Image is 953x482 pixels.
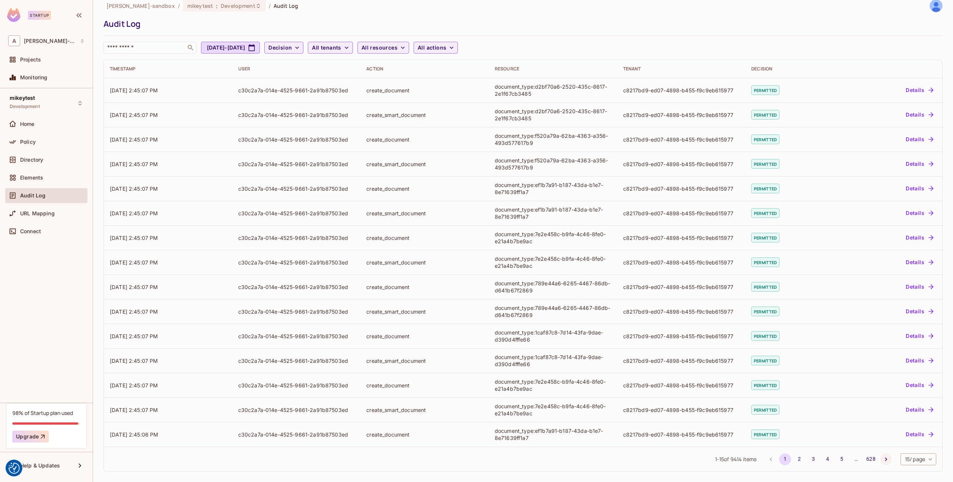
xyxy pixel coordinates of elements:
div: Resource [495,66,611,72]
span: mikeytest [10,95,35,101]
span: permitted [751,257,780,267]
span: Development [221,2,255,9]
span: 1 - 15 of 9414 items [715,455,757,463]
img: SReyMgAAAABJRU5ErkJggg== [7,8,20,22]
img: Revisit consent button [9,463,20,474]
div: c30c2a7a-014e-4525-9661-2a91b87503ed [238,111,355,118]
div: c30c2a7a-014e-4525-9661-2a91b87503ed [238,431,355,438]
div: document_type:7e2e458c-b9fa-4c46-8fe0-e21a4b7be9ac [495,231,611,245]
button: Details [903,428,936,440]
span: permitted [751,405,780,415]
span: Development [10,104,40,110]
span: permitted [751,233,780,242]
button: Details [903,379,936,391]
div: … [850,455,862,463]
button: Decision [264,42,303,54]
div: c30c2a7a-014e-4525-9661-2a91b87503ed [238,382,355,389]
button: Details [903,281,936,293]
div: c8217bd9-ed07-4898-b455-f9c9eb615977 [623,259,740,266]
li: / [178,2,180,9]
button: Upgrade [12,431,49,443]
button: All tenants [308,42,353,54]
div: document_type:f520a79a-62ba-4363-a356-493d577617b9 [495,157,611,171]
span: [DATE] 2:45:07 PM [110,161,158,167]
div: c30c2a7a-014e-4525-9661-2a91b87503ed [238,333,355,340]
span: Monitoring [20,74,48,80]
div: Timestamp [110,66,226,72]
button: Details [903,404,936,416]
button: Details [903,305,936,317]
span: [DATE] 2:45:07 PM [110,358,158,364]
span: mikeytest [187,2,213,9]
div: c30c2a7a-014e-4525-9661-2a91b87503ed [238,185,355,192]
div: create_smart_document [366,308,483,315]
button: Details [903,84,936,96]
div: Startup [28,11,51,20]
div: 15 / page [901,453,936,465]
span: Connect [20,228,41,234]
span: permitted [751,110,780,120]
button: Go to page 3 [807,453,819,465]
div: c8217bd9-ed07-4898-b455-f9c9eb615977 [623,210,740,217]
span: [DATE] 2:45:07 PM [110,284,158,290]
div: 98% of Startup plan used [12,409,73,416]
span: permitted [751,356,780,365]
div: c30c2a7a-014e-4525-9661-2a91b87503ed [238,87,355,94]
div: create_document [366,382,483,389]
div: c8217bd9-ed07-4898-b455-f9c9eb615977 [623,185,740,192]
span: Policy [20,139,36,145]
div: document_type:d2bf70a6-2520-435c-8617-2e1f67cb3485 [495,108,611,122]
div: Decision [751,66,832,72]
span: [DATE] 2:45:07 PM [110,87,158,93]
div: c30c2a7a-014e-4525-9661-2a91b87503ed [238,161,355,168]
div: User [238,66,355,72]
span: [DATE] 2:45:07 PM [110,235,158,241]
span: Decision [268,43,292,53]
div: document_type:7e2e458c-b9fa-4c46-8fe0-e21a4b7be9ac [495,403,611,417]
button: Go to page 4 [822,453,834,465]
div: document_type:789e44a6-6265-4467-86db-d641b67f2869 [495,280,611,294]
div: c8217bd9-ed07-4898-b455-f9c9eb615977 [623,431,740,438]
button: page 1 [779,453,791,465]
div: document_type:7e2e458c-b9fa-4c46-8fe0-e21a4b7be9ac [495,255,611,269]
span: All actions [418,43,446,53]
div: Action [366,66,483,72]
button: Details [903,109,936,121]
nav: pagination navigation [764,453,893,465]
div: document_type:ef1b7a91-b187-43da-b1e7-8e71639ff1a7 [495,427,611,441]
span: permitted [751,429,780,439]
span: [DATE] 2:45:07 PM [110,333,158,339]
button: [DATE]-[DATE] [201,42,260,54]
div: c30c2a7a-014e-4525-9661-2a91b87503ed [238,210,355,217]
span: [DATE] 2:45:07 PM [110,259,158,266]
div: create_document [366,185,483,192]
button: Details [903,256,936,268]
div: create_smart_document [366,259,483,266]
span: [DATE] 2:45:07 PM [110,185,158,192]
div: document_type:d2bf70a6-2520-435c-8617-2e1f67cb3485 [495,83,611,97]
div: document_type:1caf87c8-7d14-43fa-9dae-d390d4fffe66 [495,329,611,343]
div: create_document [366,283,483,291]
span: Directory [20,157,43,163]
div: c8217bd9-ed07-4898-b455-f9c9eb615977 [623,111,740,118]
div: create_document [366,333,483,340]
button: Details [903,183,936,194]
span: [DATE] 2:45:07 PM [110,112,158,118]
button: Go to next page [880,453,892,465]
div: create_document [366,87,483,94]
div: c30c2a7a-014e-4525-9661-2a91b87503ed [238,308,355,315]
button: Details [903,207,936,219]
span: permitted [751,380,780,390]
span: : [216,3,218,9]
div: create_smart_document [366,161,483,168]
div: create_document [366,234,483,241]
div: c8217bd9-ed07-4898-b455-f9c9eb615977 [623,382,740,389]
div: create_document [366,431,483,438]
div: create_smart_document [366,111,483,118]
span: [DATE] 2:45:07 PM [110,407,158,413]
div: c30c2a7a-014e-4525-9661-2a91b87503ed [238,406,355,413]
span: URL Mapping [20,210,55,216]
span: [DATE] 2:45:07 PM [110,382,158,389]
span: permitted [751,184,780,193]
div: c8217bd9-ed07-4898-b455-f9c9eb615977 [623,161,740,168]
